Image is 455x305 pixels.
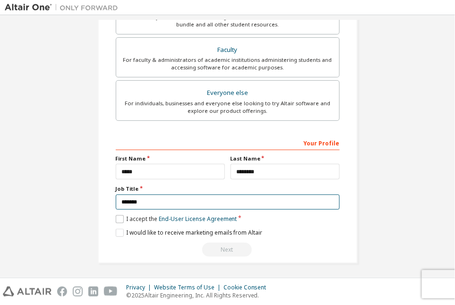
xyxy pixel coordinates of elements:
[231,155,340,162] label: Last Name
[73,287,83,297] img: instagram.svg
[104,287,118,297] img: youtube.svg
[116,135,340,150] div: Your Profile
[5,3,123,12] img: Altair One
[223,284,272,291] div: Cookie Consent
[116,185,340,193] label: Job Title
[154,284,223,291] div: Website Terms of Use
[122,13,334,28] div: For currently enrolled students looking to access the free Altair Student Edition bundle and all ...
[116,243,340,257] div: Read and acccept EULA to continue
[122,86,334,100] div: Everyone else
[3,287,52,297] img: altair_logo.svg
[116,215,237,223] label: I accept the
[126,284,154,291] div: Privacy
[126,291,272,299] p: © 2025 Altair Engineering, Inc. All Rights Reserved.
[116,229,263,237] label: I would like to receive marketing emails from Altair
[122,56,334,71] div: For faculty & administrators of academic institutions administering students and accessing softwa...
[122,43,334,57] div: Faculty
[122,100,334,115] div: For individuals, businesses and everyone else looking to try Altair software and explore our prod...
[88,287,98,297] img: linkedin.svg
[159,215,237,223] a: End-User License Agreement
[57,287,67,297] img: facebook.svg
[116,155,225,162] label: First Name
